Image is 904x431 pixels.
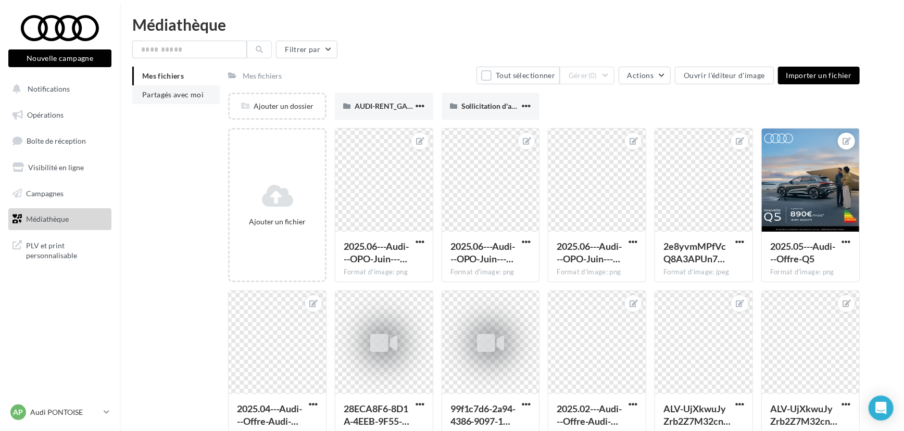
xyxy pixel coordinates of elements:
[344,268,424,277] div: Format d'image: png
[30,407,99,417] p: Audi PONTOISE
[557,240,622,264] span: 2025.06---Audi---OPO-Juin---Centre-essais---1080x1080
[6,78,109,100] button: Notifications
[6,104,114,126] a: Opérations
[27,110,64,119] span: Opérations
[28,163,84,172] span: Visibilité en ligne
[26,214,69,223] span: Médiathèque
[237,403,302,427] span: 2025.04---Audi---Offre-Audi-A5---GMB---1080-x-1080 -
[450,240,516,264] span: 2025.06---Audi---OPO-Juin---Offre-reprise-+2000€---1080x1080
[344,240,409,264] span: 2025.06---Audi---OPO-Juin---Offre-A1---1080x1080
[26,188,64,197] span: Campagnes
[675,67,773,84] button: Ouvrir l'éditeur d'image
[588,71,597,80] span: (0)
[234,217,321,227] div: Ajouter un fichier
[557,268,637,277] div: Format d'image: png
[619,67,671,84] button: Actions
[786,71,852,80] span: Importer un fichier
[132,17,892,32] div: Médiathèque
[14,407,23,417] span: AP
[28,84,70,93] span: Notifications
[344,403,409,427] span: 28ECA8F6-8D1A-4EEB-9F55-BBA1499FFF4C
[476,67,560,84] button: Tout sélectionner
[27,136,86,145] span: Boîte de réception
[557,403,622,427] span: 2025.02---Audi---Offre-Audi-A1---Facebook---1080-x-1080
[142,90,204,99] span: Partagés avec moi
[663,403,731,427] span: ALV-UjXkwuJyZrb2Z7M32cnQWUciDcR-Xf6YAz2GzvDJNNEh4BRllCn6
[770,403,837,427] span: ALV-UjXkwuJyZrb2Z7M32cnQWUciDcR-Xf6YAz2GzvDJNNEh4BRllCn6
[461,102,521,110] span: Sollicitation d'avis
[6,130,114,152] a: Boîte de réception
[450,268,531,277] div: Format d'image: png
[627,71,654,80] span: Actions
[778,67,860,84] button: Importer un fichier
[663,268,744,277] div: Format d'image: jpeg
[6,157,114,179] a: Visibilité en ligne
[869,396,894,421] div: Open Intercom Messenger
[230,101,325,111] div: Ajouter un dossier
[243,71,282,81] div: Mes fichiers
[770,268,851,277] div: Format d'image: png
[276,41,337,58] button: Filtrer par
[6,234,114,265] a: PLV et print personnalisable
[6,208,114,230] a: Médiathèque
[6,183,114,205] a: Campagnes
[26,238,107,261] span: PLV et print personnalisable
[450,403,516,427] span: 99f1c7d6-2a94-4386-9097-1f653550bf3a
[355,102,593,110] span: AUDI-RENT_GAMMEQ3-GAMMEQ5_CARROUSEL-1080x1080_META (1)
[8,49,111,67] button: Nouvelle campagne
[142,71,184,80] span: Mes fichiers
[770,240,835,264] span: 2025.05---Audi---Offre-Q5
[8,402,111,422] a: AP Audi PONTOISE
[663,240,726,264] span: 2e8yvmMPfVcQ8A3APUn7DV7D8y8QzRwTachI0CRSDIAlUmhw5Exa5_I2B9o_gzOxOMWCkKH2CFPTfRfzmg=s0
[560,67,614,84] button: Gérer(0)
